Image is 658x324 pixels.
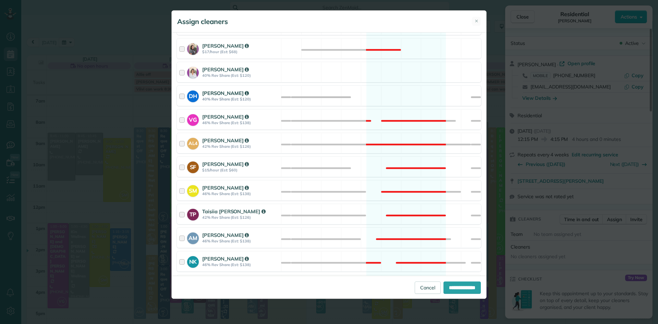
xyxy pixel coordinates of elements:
strong: SF [187,161,199,171]
strong: NK [187,256,199,266]
strong: [PERSON_NAME] [202,232,249,238]
strong: TP [187,209,199,218]
strong: DH [187,91,199,100]
strong: AL4 [187,138,199,147]
span: ✕ [475,18,478,24]
strong: 46% Rev Share (Est: $138) [202,239,279,243]
strong: [PERSON_NAME] [202,137,249,144]
a: Cancel [415,281,441,294]
strong: 46% Rev Share (Est: $138) [202,120,279,125]
h5: Assign cleaners [177,17,228,26]
strong: $15/hour (Est: $60) [202,168,279,172]
strong: 42% Rev Share (Est: $126) [202,144,279,149]
strong: 42% Rev Share (Est: $126) [202,215,279,220]
strong: [PERSON_NAME] [202,184,249,191]
strong: [PERSON_NAME] [202,90,249,96]
strong: [PERSON_NAME] [202,43,249,49]
strong: 40% Rev Share (Est: $120) [202,97,279,101]
strong: $17/hour (Est: $68) [202,49,279,54]
strong: AM [187,232,199,242]
strong: 46% Rev Share (Est: $138) [202,262,279,267]
strong: [PERSON_NAME] [202,113,249,120]
strong: 46% Rev Share (Est: $138) [202,191,279,196]
strong: [PERSON_NAME] [202,66,249,73]
strong: 40% Rev Share (Est: $120) [202,73,279,78]
strong: [PERSON_NAME] [202,255,249,262]
strong: Taisiia [PERSON_NAME] [202,208,266,215]
strong: VG [187,114,199,124]
strong: [PERSON_NAME] [202,161,249,167]
strong: SM [187,185,199,195]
